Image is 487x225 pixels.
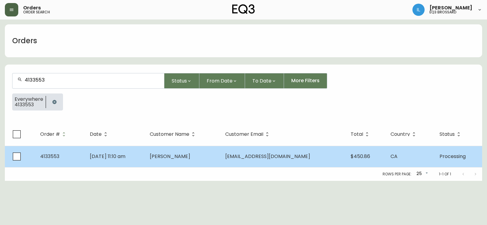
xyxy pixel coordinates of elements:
span: [EMAIL_ADDRESS][DOMAIN_NAME] [225,153,310,160]
span: Country [391,132,410,136]
button: More Filters [284,73,327,89]
span: 4133553 [15,102,43,107]
span: Customer Name [150,132,197,137]
span: Country [391,132,418,137]
h5: eq3 brossard [429,10,457,14]
button: From Date [199,73,245,89]
span: Customer Email [225,132,271,137]
h5: order search [23,10,50,14]
span: Customer Email [225,132,263,136]
span: More Filters [291,77,320,84]
span: Status [440,132,463,137]
span: Order # [40,132,60,136]
span: Everywhere [15,97,43,102]
input: Search [25,77,159,83]
span: Order # [40,132,68,137]
span: Orders [23,5,41,10]
span: [DATE] 11:10 am [90,153,125,160]
span: Status [440,132,455,136]
span: [PERSON_NAME] [150,153,190,160]
span: 4133553 [40,153,59,160]
img: logo [232,4,255,14]
p: 1-1 of 1 [439,171,451,177]
span: Processing [440,153,466,160]
span: CA [391,153,398,160]
button: To Date [245,73,284,89]
span: Status [172,77,187,85]
span: Customer Name [150,132,189,136]
span: From Date [207,77,233,85]
button: Status [164,73,199,89]
span: To Date [252,77,272,85]
div: 25 [414,169,429,179]
p: Rows per page: [383,171,412,177]
img: 998f055460c6ec1d1452ac0265469103 [412,4,425,16]
span: Date [90,132,110,137]
span: Total [351,132,363,136]
span: Total [351,132,371,137]
span: [PERSON_NAME] [429,5,472,10]
h1: Orders [12,36,37,46]
span: $450.86 [351,153,370,160]
span: Date [90,132,102,136]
